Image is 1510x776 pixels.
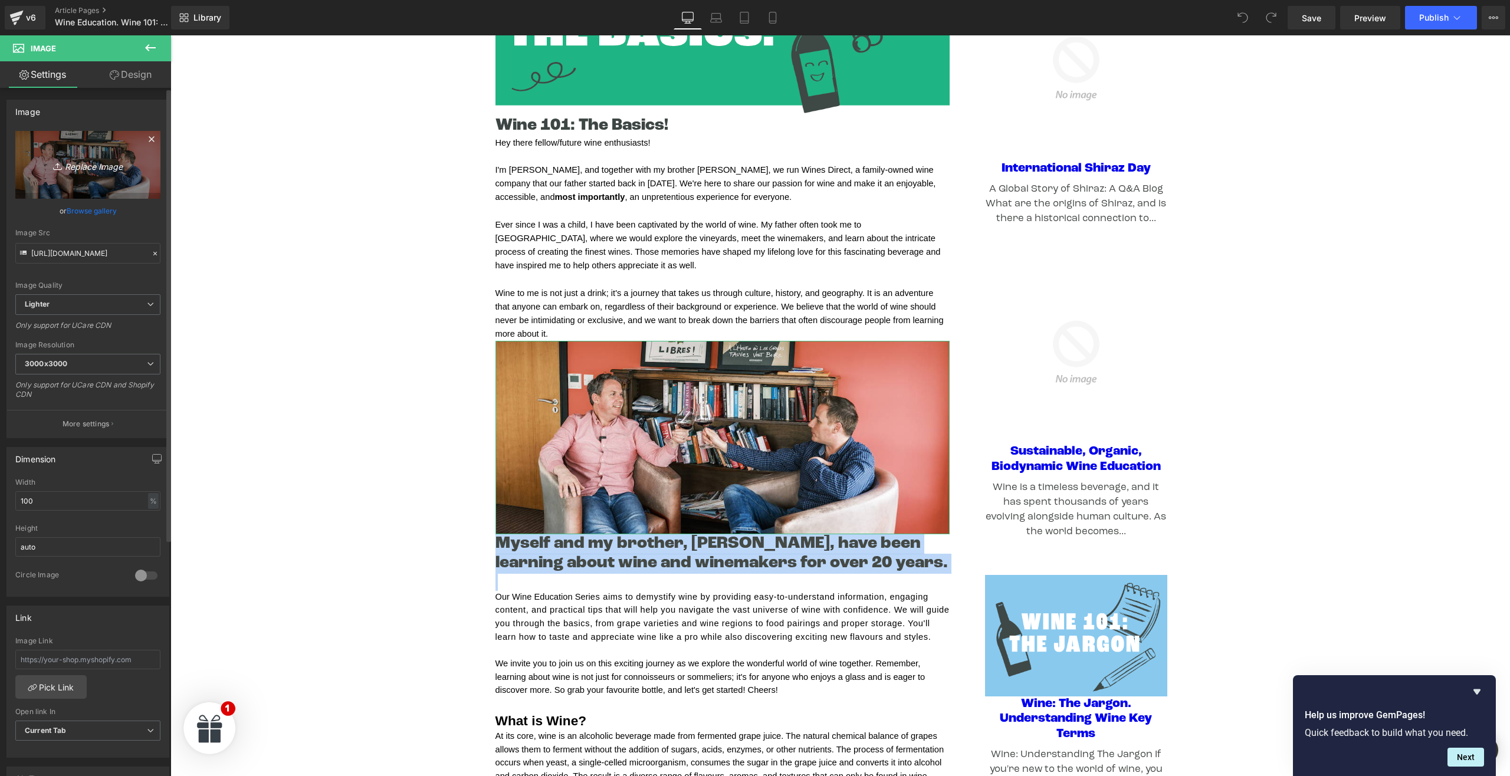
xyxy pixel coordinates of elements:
[15,205,160,217] div: or
[454,157,621,166] span: , an unpretentious experience for everyone.
[15,650,160,669] input: https://your-shop.myshopify.com
[5,6,45,29] a: v6
[815,226,997,409] img: Sustainable, Organic, Biodynamic Wine Education
[15,243,160,264] input: Link
[815,661,997,706] a: Wine: The Jargon. Understanding Wine Key Terms
[1305,708,1484,722] h2: Help us improve GemPages!
[325,623,757,659] span: We invite you to join us on this exciting journey as we explore the wonderful world of wine toget...
[831,126,980,140] a: International Shiraz Day
[325,557,420,566] span: Our Wine Education Seri
[55,6,191,15] a: Article Pages
[325,678,416,693] span: What is Wine?
[1244,693,1322,723] button: Open Wishlist Details
[1231,6,1255,29] button: Undo
[1302,12,1321,24] span: Save
[759,6,787,29] a: Mobile
[1305,685,1484,767] div: Help us improve GemPages!
[148,493,159,509] div: %
[1354,12,1386,24] span: Preview
[815,146,997,191] div: A Global Story of Shiraz: A Q&A Blog What are the origins of Shiraz, and is there a historical co...
[325,130,768,166] span: I'm [PERSON_NAME], and together with my brother [PERSON_NAME], we run Wines Direct, a family-owne...
[24,10,38,25] div: v6
[1447,748,1484,767] button: Next question
[15,537,160,557] input: auto
[815,712,997,771] div: Wine: Understanding The Jargon If you're new to the world of wine, you might find yourself overwh...
[15,478,160,486] div: Width
[55,18,168,27] span: Wine Education. Wine 101: The Basics!
[815,409,997,438] a: Sustainable, Organic, Biodynamic Wine Education
[15,570,123,583] div: Circle Image
[702,6,730,29] a: Laptop
[15,281,160,290] div: Image Quality
[63,419,110,429] p: More settings
[325,253,776,304] span: Wine to me is not just a drink; it's a journey that takes us through culture, history, and geogra...
[15,341,160,349] div: Image Resolution
[171,6,229,29] a: New Library
[15,321,160,338] div: Only support for UCare CDN
[674,6,702,29] a: Desktop
[15,606,32,623] div: Link
[325,696,776,745] span: At its core, wine is an alcoholic beverage made from fermented grape juice. The natural chemical ...
[15,491,160,511] input: auto
[15,637,160,645] div: Image Link
[325,185,773,235] span: Ever since I was a child, I have been captivated by the world of wine. My father often took me to...
[1470,685,1484,699] button: Hide survey
[1405,6,1477,29] button: Publish
[325,499,779,538] h5: Myself and my brother, [PERSON_NAME], have been learning about wine and winemakers for over 20 ye...
[41,157,135,172] i: Replace Image
[385,157,455,166] strong: most importantly
[15,100,40,117] div: Image
[730,6,759,29] a: Tablet
[15,380,160,407] div: Only support for UCare CDN and Shopify CDN
[325,81,779,101] h1: Wine 101: The Basics!
[25,300,50,308] b: Lighter
[7,410,169,438] button: More settings
[15,675,87,699] a: Pick Link
[15,708,160,716] div: Open link In
[193,12,221,23] span: Library
[31,44,56,53] span: Image
[25,359,67,368] b: 3000x3000
[15,229,160,237] div: Image Src
[1340,6,1400,29] a: Preview
[1265,705,1313,712] span: My Wishlist
[67,200,117,221] a: Browse gallery
[325,103,480,112] span: Hey there fellow/future wine enthusiasts!
[15,524,160,532] div: Height
[1259,6,1283,29] button: Redo
[25,726,67,735] b: Current Tab
[815,445,997,504] div: Wine is a timeless beverage, and it has spent thousands of years evolving alongside human culture...
[325,557,782,606] span: es aims to demystify wine by providing easy-to-understand information, engaging content, and prac...
[15,448,56,464] div: Dimension
[1305,727,1484,738] p: Quick feedback to build what you need.
[88,61,173,88] a: Design
[815,540,997,662] img: Wine: The Jargon. Understanding Wine Key Terms
[1482,6,1505,29] button: More
[1419,13,1449,22] span: Publish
